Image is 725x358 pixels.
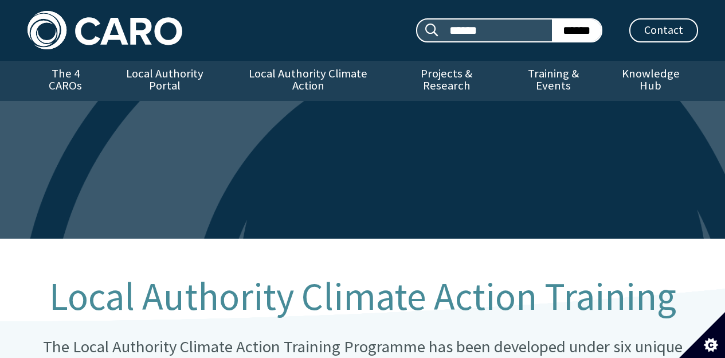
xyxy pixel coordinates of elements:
a: Training & Events [503,61,603,101]
a: The 4 CAROs [28,61,104,101]
a: Local Authority Climate Action [226,61,390,101]
button: Set cookie preferences [679,312,725,358]
a: Contact [629,18,698,42]
a: Knowledge Hub [603,61,697,101]
img: Caro logo [28,11,182,49]
a: Local Authority Portal [104,61,226,101]
h1: Local Authority Climate Action Training [28,275,698,318]
a: Projects & Research [390,61,503,101]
